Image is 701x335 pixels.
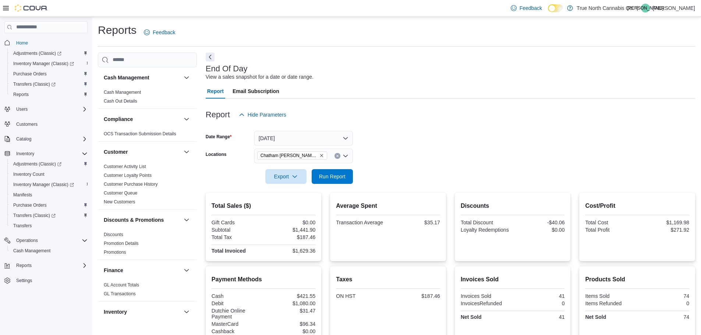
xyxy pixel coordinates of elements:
a: Cash Out Details [104,99,137,104]
span: Reports [16,263,32,268]
button: Users [13,105,31,114]
button: Purchase Orders [7,69,91,79]
a: Feedback [508,1,545,15]
span: Purchase Orders [10,201,88,210]
button: Settings [1,275,91,286]
span: Catalog [16,136,31,142]
span: Feedback [153,29,175,36]
a: Cash Management [10,246,53,255]
h3: End Of Day [206,64,248,73]
a: Inventory Manager (Classic) [10,180,77,189]
strong: Net Sold [585,314,606,320]
button: Inventory [182,307,191,316]
div: Total Profit [585,227,635,233]
span: Reports [10,90,88,99]
button: Reports [7,89,91,100]
div: $1,629.36 [265,248,315,254]
div: $96.34 [265,321,315,327]
button: Remove Chatham McNaughton Ave from selection in this group [319,153,324,158]
a: Purchase Orders [10,201,50,210]
button: Export [265,169,307,184]
div: 41 [514,314,564,320]
span: Chatham McNaughton Ave [257,152,327,160]
span: Email Subscription [233,84,279,99]
span: Inventory Manager (Classic) [13,182,74,188]
div: $271.92 [639,227,689,233]
span: Chatham [PERSON_NAME] Ave [261,152,318,159]
div: $31.47 [265,308,315,314]
span: Adjustments (Classic) [13,161,61,167]
span: Manifests [10,190,88,199]
nav: Complex example [4,35,88,305]
a: Inventory Manager (Classic) [7,58,91,69]
a: Customer Purchase History [104,182,158,187]
button: Purchase Orders [7,200,91,210]
div: $0.00 [514,227,564,233]
h2: Payment Methods [212,275,316,284]
a: Adjustments (Classic) [10,49,64,58]
div: $187.46 [265,234,315,240]
span: Users [16,106,28,112]
button: Manifests [7,190,91,200]
span: Customers [13,120,88,129]
span: Customers [16,121,38,127]
span: Inventory [13,149,88,158]
span: Inventory [16,151,34,157]
span: Purchase Orders [13,202,47,208]
span: Users [13,105,88,114]
div: 0 [514,300,564,306]
span: Transfers (Classic) [10,80,88,89]
div: $1,080.00 [265,300,315,306]
div: Cash [212,293,262,299]
a: Customer Activity List [104,164,146,169]
label: Locations [206,152,227,157]
button: Operations [1,235,91,246]
div: Customer [98,162,197,209]
span: Catalog [13,135,88,143]
a: Purchase Orders [10,70,50,78]
a: Adjustments (Classic) [7,48,91,58]
div: Cashback [212,328,262,334]
h3: Report [206,110,230,119]
div: Discounts & Promotions [98,230,197,260]
a: Customer Loyalty Points [104,173,152,178]
h2: Total Sales ($) [212,202,316,210]
p: True North Cannabis Co. [577,4,634,13]
span: Report [207,84,224,99]
div: Items Refunded [585,300,635,306]
span: Inventory Count [13,171,45,177]
span: Adjustments (Classic) [10,49,88,58]
span: Customer Activity List [104,164,146,170]
h2: Discounts [461,202,565,210]
span: GL Transactions [104,291,136,297]
span: Feedback [520,4,542,12]
h3: Cash Management [104,74,149,81]
button: Reports [1,260,91,271]
div: Invoices Sold [461,293,511,299]
div: $187.46 [390,293,440,299]
button: Hide Parameters [236,107,289,122]
div: View a sales snapshot for a date or date range. [206,73,314,81]
h2: Invoices Sold [461,275,565,284]
button: Inventory Count [7,169,91,179]
a: Promotions [104,250,126,255]
a: GL Account Totals [104,282,139,288]
span: Transfers (Classic) [13,81,56,87]
div: 0 [639,300,689,306]
h3: Discounts & Promotions [104,216,164,224]
button: Inventory [1,149,91,159]
div: MasterCard [212,321,262,327]
span: Settings [16,278,32,284]
div: $1,441.90 [265,227,315,233]
span: Settings [13,276,88,285]
span: Reports [13,261,88,270]
a: GL Transactions [104,291,136,296]
span: Customer Loyalty Points [104,172,152,178]
h1: Reports [98,23,137,38]
button: Reports [13,261,35,270]
button: Inventory [13,149,37,158]
div: Total Cost [585,220,635,225]
span: Adjustments (Classic) [13,50,61,56]
button: Discounts & Promotions [182,215,191,224]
